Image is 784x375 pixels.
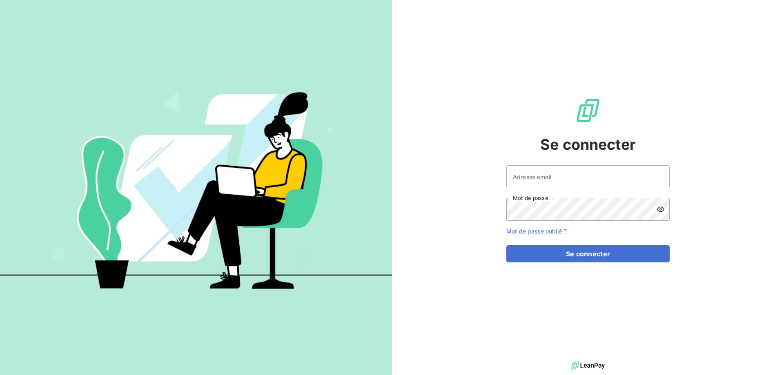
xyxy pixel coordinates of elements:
[506,228,566,235] a: Mot de passe oublié ?
[571,359,605,372] img: logo
[540,133,636,155] span: Se connecter
[506,245,670,262] button: Se connecter
[575,98,601,124] img: Logo LeanPay
[506,165,670,188] input: placeholder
